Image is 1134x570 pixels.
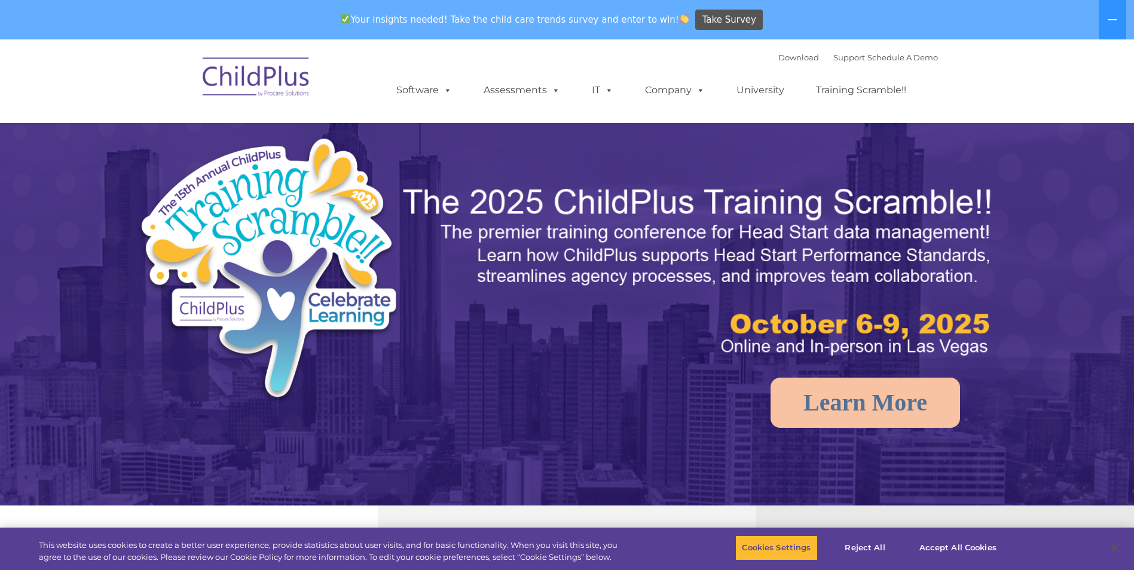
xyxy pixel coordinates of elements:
a: Company [633,78,717,102]
span: Phone number [166,128,217,137]
button: Accept All Cookies [913,535,1003,560]
a: University [725,78,796,102]
button: Cookies Settings [735,535,817,560]
a: Schedule A Demo [867,53,938,62]
a: Software [384,78,464,102]
a: IT [580,78,625,102]
a: Take Survey [695,10,763,30]
font: | [778,53,938,62]
span: Last name [166,79,203,88]
button: Close [1102,535,1128,561]
a: Training Scramble!! [804,78,918,102]
img: 👏 [680,14,689,23]
span: Your insights needed! Take the child care trends survey and enter to win! [336,8,694,31]
a: Download [778,53,819,62]
a: Learn More [771,378,960,428]
a: Support [833,53,865,62]
div: This website uses cookies to create a better user experience, provide statistics about user visit... [39,540,623,563]
button: Reject All [828,535,903,560]
img: ✅ [341,14,350,23]
span: Take Survey [702,10,756,30]
a: Assessments [472,78,572,102]
img: ChildPlus by Procare Solutions [197,49,316,109]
